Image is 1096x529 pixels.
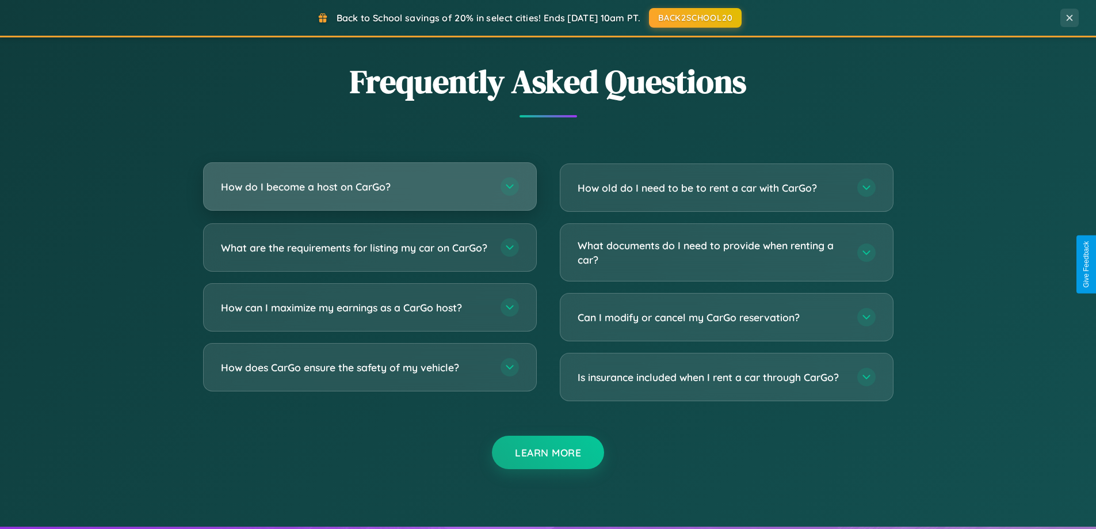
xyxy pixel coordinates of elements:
[578,370,846,385] h3: Is insurance included when I rent a car through CarGo?
[337,12,640,24] span: Back to School savings of 20% in select cities! Ends [DATE] 10am PT.
[1082,241,1090,288] div: Give Feedback
[578,310,846,325] h3: Can I modify or cancel my CarGo reservation?
[221,300,489,315] h3: How can I maximize my earnings as a CarGo host?
[221,180,489,194] h3: How do I become a host on CarGo?
[221,241,489,255] h3: What are the requirements for listing my car on CarGo?
[492,436,604,469] button: Learn More
[203,59,893,104] h2: Frequently Asked Questions
[578,238,846,267] h3: What documents do I need to provide when renting a car?
[578,181,846,195] h3: How old do I need to be to rent a car with CarGo?
[221,360,489,375] h3: How does CarGo ensure the safety of my vehicle?
[649,8,742,28] button: BACK2SCHOOL20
